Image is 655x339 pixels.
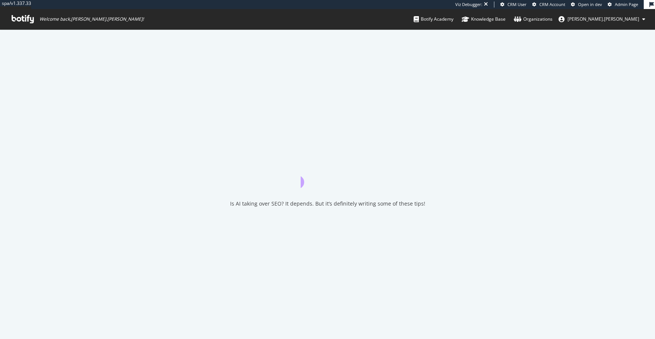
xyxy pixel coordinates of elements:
[532,2,565,8] a: CRM Account
[230,200,425,207] div: Is AI taking over SEO? It depends. But it’s definitely writing some of these tips!
[455,2,482,8] div: Viz Debugger:
[507,2,527,7] span: CRM User
[514,15,553,23] div: Organizations
[514,9,553,29] a: Organizations
[414,9,453,29] a: Botify Academy
[553,13,651,25] button: [PERSON_NAME].[PERSON_NAME]
[568,16,639,22] span: colin.reid
[462,9,506,29] a: Knowledge Base
[39,16,144,22] span: Welcome back, [PERSON_NAME].[PERSON_NAME] !
[414,15,453,23] div: Botify Academy
[539,2,565,7] span: CRM Account
[500,2,527,8] a: CRM User
[301,161,355,188] div: animation
[571,2,602,8] a: Open in dev
[615,2,638,7] span: Admin Page
[462,15,506,23] div: Knowledge Base
[578,2,602,7] span: Open in dev
[608,2,638,8] a: Admin Page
